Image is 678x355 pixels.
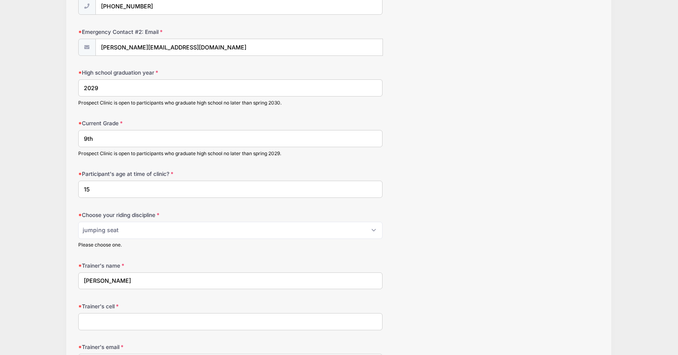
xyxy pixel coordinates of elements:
div: Please choose one. [78,241,383,248]
label: Current Grade [78,119,252,127]
label: Trainer's email [78,343,252,351]
label: Trainer's name [78,262,252,270]
label: Emergency Contact #2: Email [78,28,252,36]
label: High school graduation year [78,69,252,77]
div: Prospect Clinic is open to participants who graduate high school no later than spring 2030. [78,99,383,106]
label: Trainer's cell [78,302,252,310]
label: Choose your riding discipline [78,211,252,219]
div: Prospect Clinic is open to participants who graduate high school no later than spring 2029. [78,150,383,157]
label: Participant's age at time of clinic? [78,170,252,178]
input: email@email.com [95,39,383,56]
